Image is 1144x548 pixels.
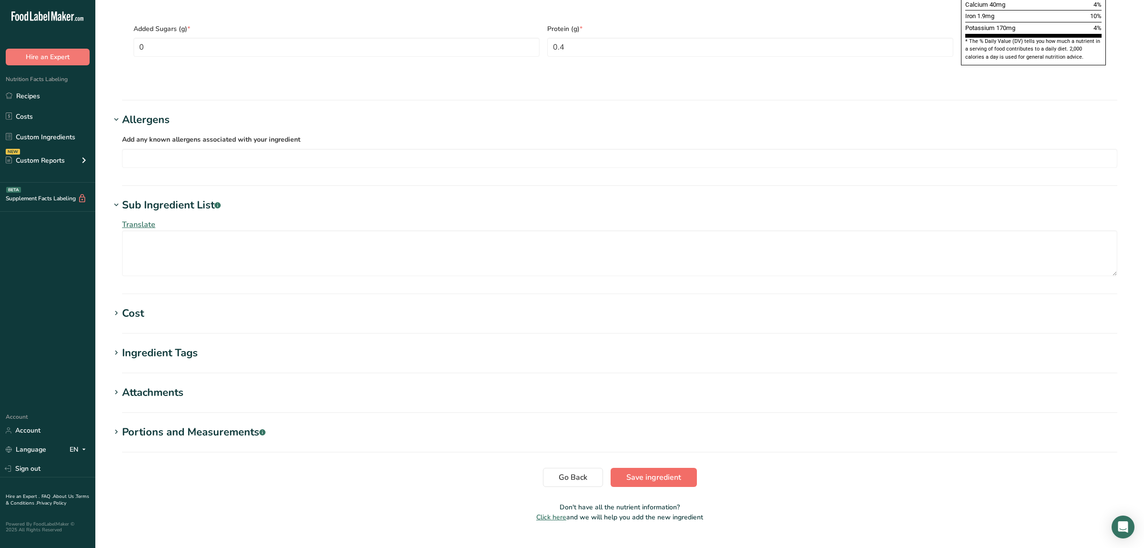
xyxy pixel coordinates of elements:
[626,472,681,483] span: Save ingredient
[1112,516,1134,538] div: Open Intercom Messenger
[6,441,46,458] a: Language
[37,500,66,507] a: Privacy Policy
[122,424,266,440] div: Portions and Measurements
[6,493,89,507] a: Terms & Conditions .
[536,513,566,522] span: Click here
[122,112,170,128] div: Allergens
[6,493,40,500] a: Hire an Expert .
[122,385,184,401] div: Attachments
[1090,12,1102,20] span: 10%
[122,345,198,361] div: Ingredient Tags
[6,49,90,65] button: Hire an Expert
[6,187,21,193] div: BETA
[122,135,300,144] span: Add any known allergens associated with your ingredient
[965,12,976,20] span: Iron
[1093,1,1102,8] span: 4%
[965,1,988,8] span: Calcium
[133,24,540,34] span: Added Sugars (g)
[965,24,995,31] span: Potassium
[6,521,90,533] div: Powered By FoodLabelMaker © 2025 All Rights Reserved
[111,512,1129,522] p: and we will help you add the new ingredient
[547,24,953,34] span: Protein (g)
[6,149,20,155] div: NEW
[543,468,603,487] button: Go Back
[70,444,90,455] div: EN
[122,306,144,321] div: Cost
[611,468,697,487] button: Save ingredient
[965,38,1102,61] section: * The % Daily Value (DV) tells you how much a nutrient in a serving of food contributes to a dail...
[53,493,76,500] a: About Us .
[1093,24,1102,31] span: 4%
[6,155,65,165] div: Custom Reports
[122,219,155,230] span: Translate
[122,197,221,213] div: Sub Ingredient List
[977,12,994,20] span: 1.9mg
[41,493,53,500] a: FAQ .
[990,1,1005,8] span: 40mg
[111,502,1129,512] p: Don't have all the nutrient information?
[996,24,1015,31] span: 170mg
[559,472,587,483] span: Go Back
